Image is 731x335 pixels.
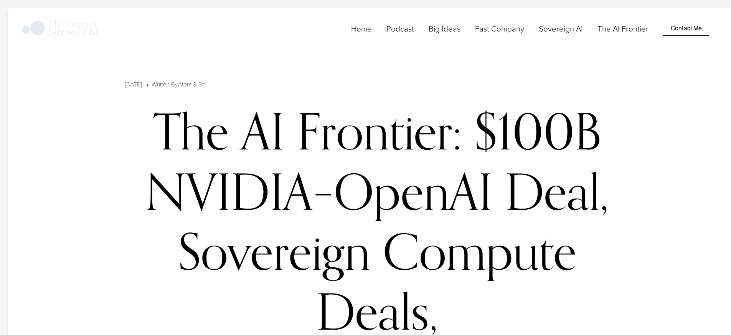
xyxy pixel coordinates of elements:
span: Fast Company [475,23,524,34]
a: Contact Me [663,21,709,36]
span: [DATE] [125,80,142,88]
span: Big Ideas [429,23,460,34]
img: Christopher Sanchez | AI [22,19,97,38]
a: Sovereign AI [539,22,583,35]
div: Written By [152,80,205,89]
a: folder dropdown [429,22,460,35]
a: Podcast [386,22,414,35]
a: folder dropdown [475,22,524,35]
a: Home [351,22,372,35]
a: The AI Frontier [597,22,648,35]
a: Atom & Bit [178,80,205,88]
